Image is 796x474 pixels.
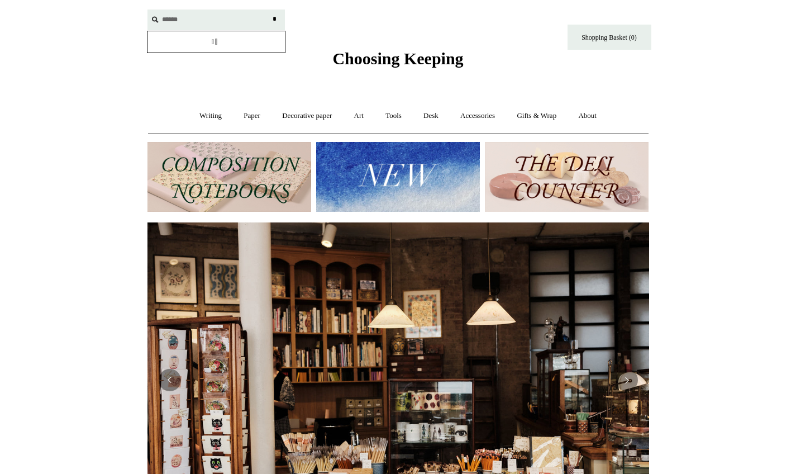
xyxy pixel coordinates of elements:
[568,101,607,131] a: About
[485,142,649,212] img: The Deli Counter
[616,369,638,391] button: Next
[316,142,480,212] img: New.jpg__PID:f73bdf93-380a-4a35-bcfe-7823039498e1
[375,101,412,131] a: Tools
[413,101,449,131] a: Desk
[568,25,651,50] a: Shopping Basket (0)
[147,142,311,212] img: 202302 Composition ledgers.jpg__PID:69722ee6-fa44-49dd-a067-31375e5d54ec
[272,101,342,131] a: Decorative paper
[332,58,463,66] a: Choosing Keeping
[332,49,463,68] span: Choosing Keeping
[233,101,270,131] a: Paper
[344,101,374,131] a: Art
[507,101,566,131] a: Gifts & Wrap
[450,101,505,131] a: Accessories
[159,369,181,391] button: Previous
[189,101,232,131] a: Writing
